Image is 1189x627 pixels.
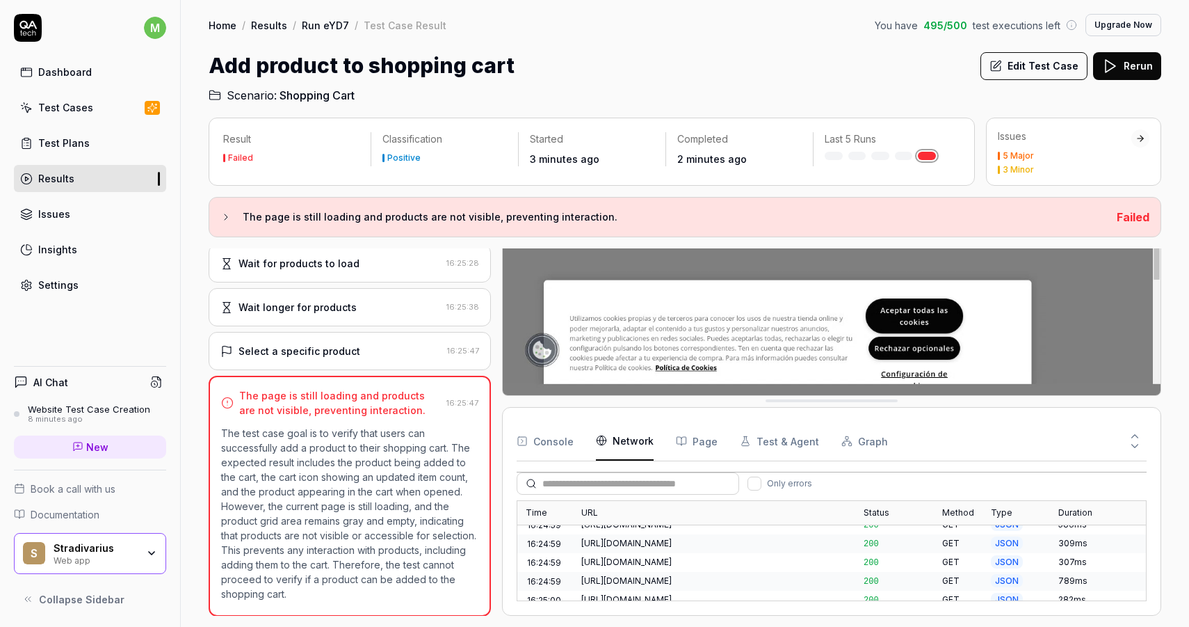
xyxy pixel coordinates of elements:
[14,236,166,263] a: Insights
[982,501,1050,525] div: Type
[209,50,515,81] h1: Add product to shopping cart
[239,388,441,418] div: The page is still loading and products are not visible, preventing interaction.
[31,482,115,496] span: Book a call with us
[677,153,747,165] time: 2 minutes ago
[934,591,982,610] div: GET
[238,256,359,271] div: Wait for products to load
[747,477,761,491] button: Only errors
[38,242,77,257] div: Insights
[581,537,847,550] div: [URL][DOMAIN_NAME]
[238,300,357,315] div: Wait longer for products
[224,87,277,104] span: Scenario:
[934,534,982,553] div: GET
[446,302,479,312] time: 16:25:38
[677,132,802,146] p: Completed
[387,154,421,162] div: Positive
[527,557,561,569] time: 16:24:59
[991,574,1023,587] span: JSON
[39,592,124,607] span: Collapse Sidebar
[14,585,166,613] button: Collapse Sidebar
[864,596,879,605] span: 200
[220,209,1106,225] button: The page is still loading and products are not visible, preventing interaction.
[54,554,137,565] div: Web app
[14,58,166,86] a: Dashboard
[573,501,855,525] div: URL
[38,136,90,150] div: Test Plans
[14,129,166,157] a: Test Plans
[530,132,654,146] p: Started
[740,422,819,461] button: Test & Agent
[14,507,166,522] a: Documentation
[38,100,93,115] div: Test Cases
[242,18,245,32] div: /
[934,572,982,591] div: GET
[14,436,166,459] a: New
[38,278,79,292] div: Settings
[238,344,360,358] div: Select a specific product
[23,542,45,564] span: S
[581,575,847,587] div: [URL][DOMAIN_NAME]
[14,533,166,575] button: SStradivariusWeb app
[223,132,359,146] p: Result
[446,398,478,408] time: 16:25:47
[293,18,296,32] div: /
[243,209,1106,225] h3: The page is still loading and products are not visible, preventing interaction.
[144,17,166,39] span: m
[33,375,68,390] h4: AI Chat
[221,426,478,601] p: The test case goal is to verify that users can successfully add a product to their shopping cart....
[875,18,918,33] span: You have
[28,415,150,424] div: 8 minutes ago
[14,200,166,228] a: Issues
[28,404,150,415] div: Website Test Case Creation
[86,440,108,454] span: New
[38,171,74,186] div: Results
[517,501,573,525] div: Time
[14,271,166,299] a: Settings
[1003,152,1034,160] div: 5 Major
[527,576,561,588] time: 16:24:59
[934,501,982,525] div: Method
[596,422,654,461] button: Network
[864,577,879,587] span: 200
[54,542,137,555] div: Stradivarius
[14,94,166,121] a: Test Cases
[1050,501,1146,525] div: Duration
[530,153,599,165] time: 3 minutes ago
[527,594,561,607] time: 16:25:00
[209,87,355,104] a: Scenario:Shopping Cart
[14,404,166,424] a: Website Test Case Creation8 minutes ago
[991,537,1023,550] span: JSON
[991,593,1023,606] span: JSON
[144,14,166,42] button: m
[581,594,847,606] div: [URL][DOMAIN_NAME]
[973,18,1060,33] span: test executions left
[1093,52,1161,80] button: Rerun
[1050,591,1146,610] div: 282ms
[864,521,879,530] span: 200
[767,477,812,490] span: Only errors
[1085,14,1161,36] button: Upgrade Now
[934,553,982,572] div: GET
[923,18,967,33] span: 495 / 500
[14,165,166,192] a: Results
[209,18,236,32] a: Home
[251,18,287,32] a: Results
[841,422,888,461] button: Graph
[1003,166,1034,174] div: 3 Minor
[864,539,879,549] span: 200
[527,538,561,550] time: 16:24:59
[676,422,718,461] button: Page
[302,18,349,32] a: Run eYD7
[864,558,879,568] span: 200
[855,501,934,525] div: Status
[1050,534,1146,553] div: 309ms
[382,132,507,146] p: Classification
[31,507,99,522] span: Documentation
[980,52,1087,80] button: Edit Test Case
[825,132,949,146] p: Last 5 Runs
[447,346,479,356] time: 16:25:47
[446,258,479,268] time: 16:25:28
[1050,572,1146,591] div: 789ms
[1117,210,1149,224] span: Failed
